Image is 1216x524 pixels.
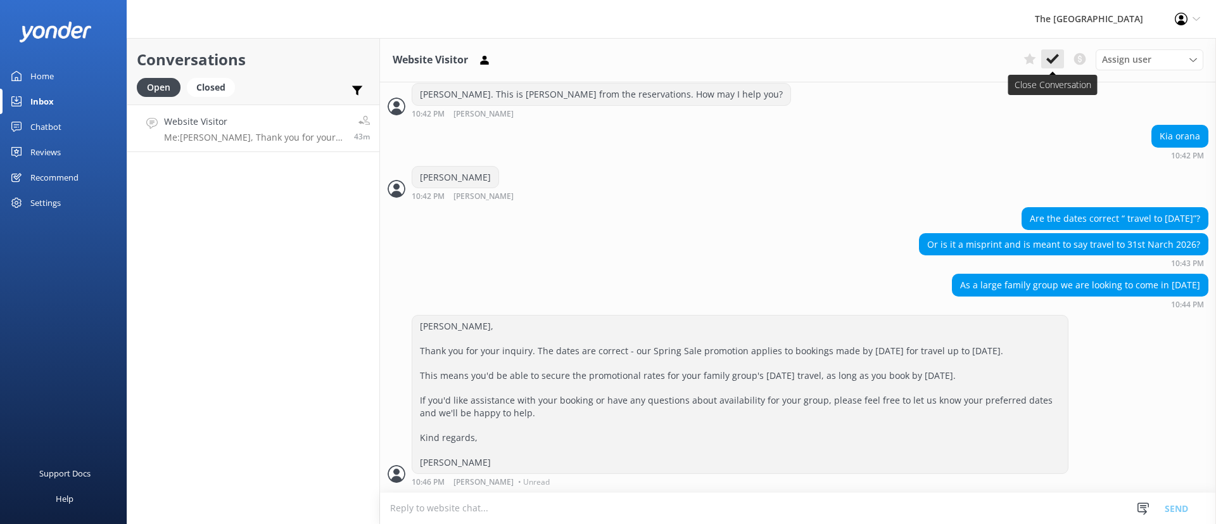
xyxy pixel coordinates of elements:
[127,105,379,152] a: Website VisitorMe:[PERSON_NAME], Thank you for your inquiry. The dates are correct - our Spring S...
[1152,125,1208,147] div: Kia orana
[39,461,91,486] div: Support Docs
[354,131,370,142] span: Oct 11 2025 10:46pm (UTC -10:00) Pacific/Honolulu
[393,52,468,68] h3: Website Visitor
[187,78,235,97] div: Closed
[19,22,92,42] img: yonder-white-logo.png
[453,478,514,486] span: [PERSON_NAME]
[137,80,187,94] a: Open
[1022,208,1208,229] div: Are the dates correct “ travel to [DATE]”?
[164,132,345,143] p: Me: [PERSON_NAME], Thank you for your inquiry. The dates are correct - our Spring Sale promotion ...
[412,478,445,486] strong: 10:46 PM
[1171,152,1204,160] strong: 10:42 PM
[953,274,1208,296] div: As a large family group we are looking to come in [DATE]
[30,165,79,190] div: Recommend
[412,193,445,201] strong: 10:42 PM
[412,110,445,118] strong: 10:42 PM
[30,89,54,114] div: Inbox
[164,115,345,129] h4: Website Visitor
[920,234,1208,255] div: Or is it a misprint and is meant to say travel to 31st Narch 2026?
[56,486,73,511] div: Help
[30,139,61,165] div: Reviews
[952,300,1208,309] div: Oct 11 2025 10:44pm (UTC -10:00) Pacific/Honolulu
[1171,301,1204,309] strong: 10:44 PM
[412,109,791,118] div: Oct 11 2025 10:42pm (UTC -10:00) Pacific/Honolulu
[412,191,555,201] div: Oct 11 2025 10:42pm (UTC -10:00) Pacific/Honolulu
[30,114,61,139] div: Chatbot
[453,193,514,201] span: [PERSON_NAME]
[518,478,550,486] span: • Unread
[1151,151,1208,160] div: Oct 11 2025 10:42pm (UTC -10:00) Pacific/Honolulu
[1096,49,1203,70] div: Assign User
[30,190,61,215] div: Settings
[137,78,180,97] div: Open
[453,110,514,118] span: [PERSON_NAME]
[1171,260,1204,267] strong: 10:43 PM
[137,48,370,72] h2: Conversations
[30,63,54,89] div: Home
[412,477,1068,486] div: Oct 11 2025 10:46pm (UTC -10:00) Pacific/Honolulu
[919,259,1208,267] div: Oct 11 2025 10:43pm (UTC -10:00) Pacific/Honolulu
[412,316,1068,473] div: [PERSON_NAME], Thank you for your inquiry. The dates are correct - our Spring Sale promotion appl...
[412,167,498,188] div: [PERSON_NAME]
[1102,53,1151,67] span: Assign user
[412,84,790,105] div: [PERSON_NAME]. This is [PERSON_NAME] from the reservations. How may I help you?
[187,80,241,94] a: Closed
